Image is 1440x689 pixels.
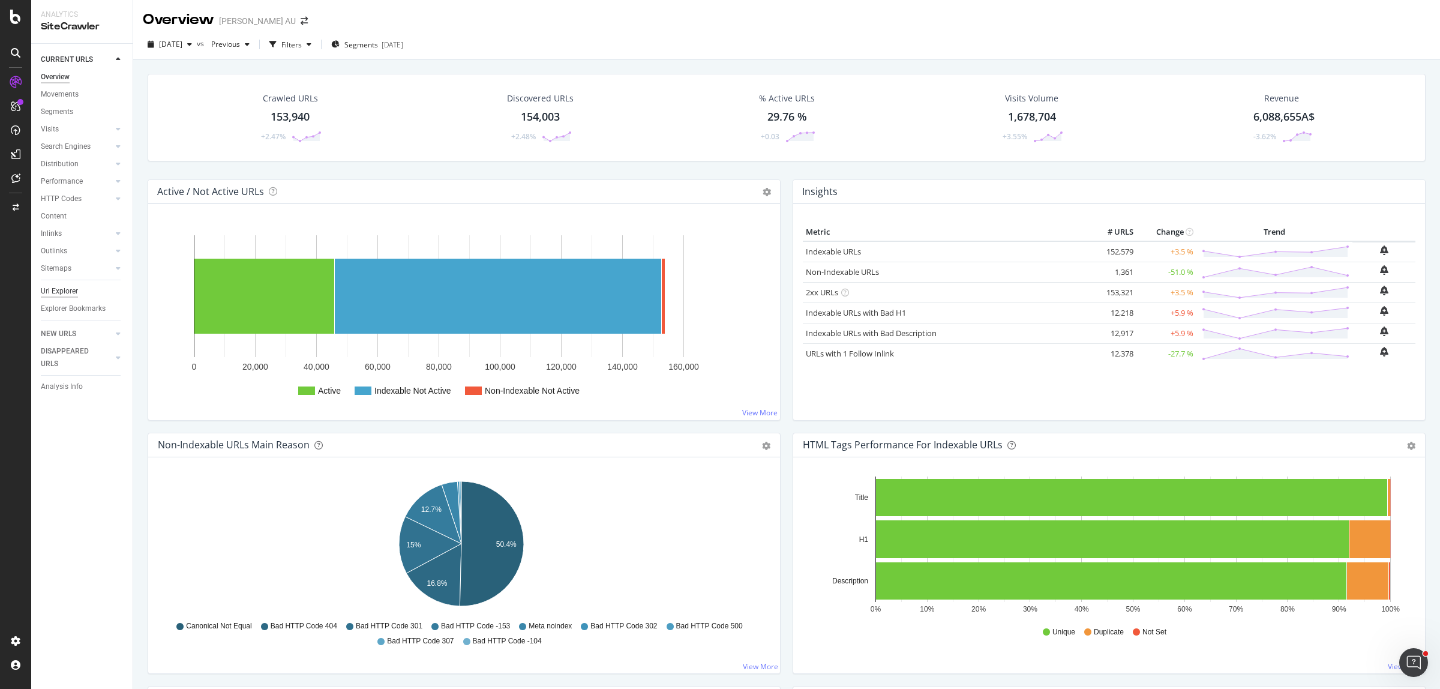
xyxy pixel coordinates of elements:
[281,40,302,50] div: Filters
[1142,627,1166,637] span: Not Set
[271,109,310,125] div: 153,940
[41,71,124,83] a: Overview
[1136,262,1196,282] td: -51.0 %
[1088,343,1136,364] td: 12,378
[1136,241,1196,262] td: +3.5 %
[301,17,308,25] div: arrow-right-arrow-left
[742,408,778,418] a: View More
[668,362,699,372] text: 160,000
[1075,605,1089,613] text: 40%
[41,245,112,257] a: Outlinks
[406,541,421,549] text: 15%
[546,362,577,372] text: 120,000
[803,477,1409,616] div: A chart.
[1094,627,1124,637] span: Duplicate
[473,636,542,646] span: Bad HTTP Code -104
[41,106,124,118] a: Segments
[1229,605,1243,613] text: 70%
[421,505,442,514] text: 12.7%
[1388,661,1423,672] a: View More
[1005,92,1058,104] div: Visits Volume
[1380,265,1388,275] div: bell-plus
[521,109,560,125] div: 154,003
[41,10,123,20] div: Analytics
[806,348,894,359] a: URLs with 1 Follow Inlink
[1136,343,1196,364] td: -27.7 %
[1136,323,1196,343] td: +5.9 %
[318,386,341,396] text: Active
[41,345,101,370] div: DISAPPEARED URLS
[41,285,124,298] a: Url Explorer
[1380,306,1388,316] div: bell-plus
[806,246,861,257] a: Indexable URLs
[41,210,67,223] div: Content
[1136,223,1196,241] th: Change
[41,302,124,315] a: Explorer Bookmarks
[855,493,869,502] text: Title
[427,579,447,588] text: 16.8%
[1380,245,1388,255] div: bell-plus
[265,35,316,54] button: Filters
[143,10,214,30] div: Overview
[529,621,572,631] span: Meta noindex
[1023,605,1037,613] text: 30%
[41,328,112,340] a: NEW URLS
[761,131,779,142] div: +0.03
[920,605,934,613] text: 10%
[197,38,206,49] span: vs
[763,188,771,196] i: Options
[1253,131,1276,142] div: -3.62%
[41,345,112,370] a: DISAPPEARED URLS
[41,88,79,101] div: Movements
[41,158,112,170] a: Distribution
[1264,92,1299,104] span: Revenue
[511,131,536,142] div: +2.48%
[387,636,454,646] span: Bad HTTP Code 307
[206,39,240,49] span: Previous
[803,439,1003,451] div: HTML Tags Performance for Indexable URLs
[1280,605,1295,613] text: 80%
[971,605,986,613] text: 20%
[41,262,71,275] div: Sitemaps
[326,35,408,54] button: Segments[DATE]
[759,92,815,104] div: % Active URLs
[344,40,378,50] span: Segments
[304,362,329,372] text: 40,000
[762,442,770,450] div: gear
[859,535,869,544] text: H1
[1052,627,1075,637] span: Unique
[590,621,657,631] span: Bad HTTP Code 302
[159,39,182,49] span: 2025 Sep. 21st
[41,328,76,340] div: NEW URLS
[41,123,59,136] div: Visits
[41,71,70,83] div: Overview
[374,386,451,396] text: Indexable Not Active
[802,184,838,200] h4: Insights
[803,223,1088,241] th: Metric
[41,20,123,34] div: SiteCrawler
[1136,282,1196,302] td: +3.5 %
[242,362,268,372] text: 20,000
[41,123,112,136] a: Visits
[1380,286,1388,295] div: bell-plus
[41,381,83,393] div: Analysis Info
[158,223,770,411] svg: A chart.
[157,184,264,200] h4: Active / Not Active URLs
[41,140,112,153] a: Search Engines
[806,287,838,298] a: 2xx URLs
[41,227,62,240] div: Inlinks
[271,621,337,631] span: Bad HTTP Code 404
[832,577,868,585] text: Description
[1008,109,1056,125] div: 1,678,704
[496,540,517,549] text: 50.4%
[1126,605,1140,613] text: 50%
[206,35,254,54] button: Previous
[485,362,515,372] text: 100,000
[1399,648,1428,677] iframe: Intercom live chat
[41,302,106,315] div: Explorer Bookmarks
[41,193,82,205] div: HTTP Codes
[41,193,112,205] a: HTTP Codes
[158,477,764,616] div: A chart.
[1088,241,1136,262] td: 152,579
